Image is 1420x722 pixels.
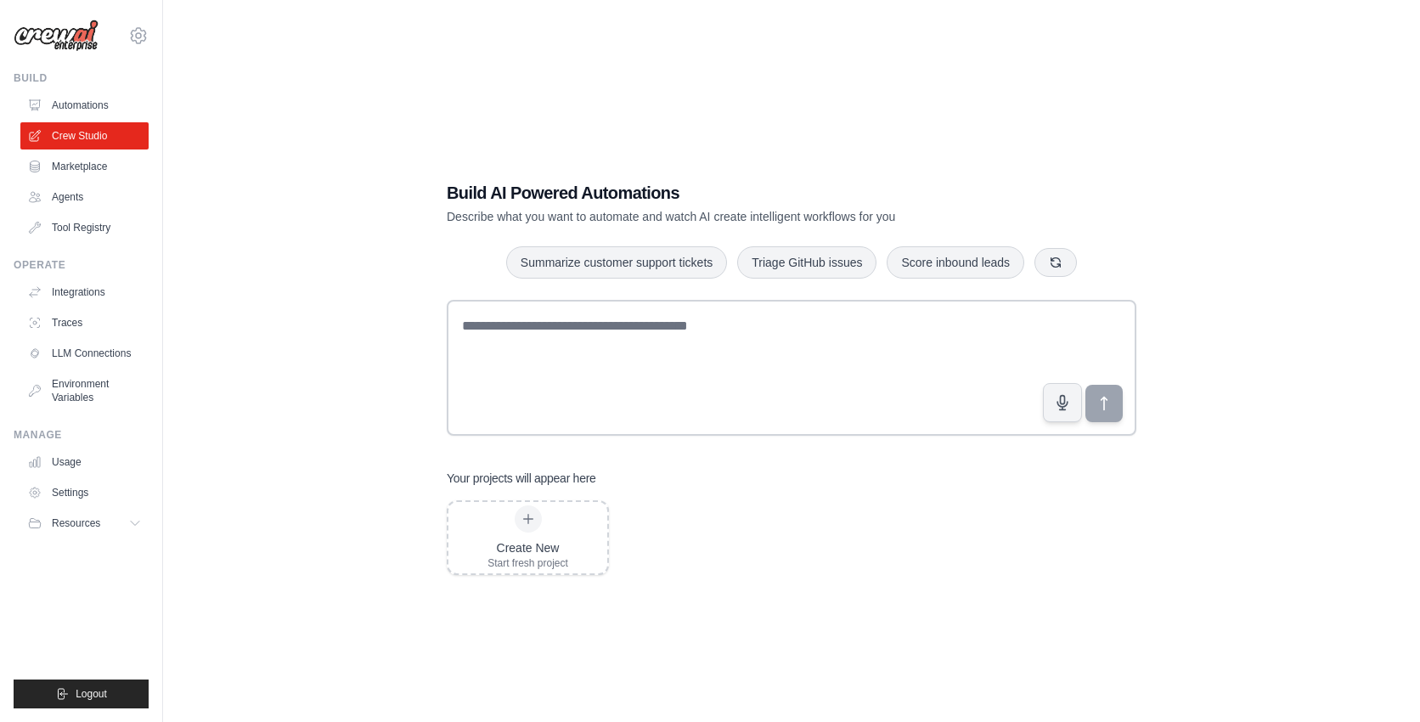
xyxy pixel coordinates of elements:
button: Logout [14,680,149,708]
div: Create New [487,539,568,556]
a: Environment Variables [20,370,149,411]
button: Summarize customer support tickets [506,246,727,279]
a: Tool Registry [20,214,149,241]
button: Get new suggestions [1034,248,1077,277]
p: Describe what you want to automate and watch AI create intelligent workflows for you [447,208,1017,225]
button: Triage GitHub issues [737,246,876,279]
h3: Your projects will appear here [447,470,596,487]
button: Click to speak your automation idea [1043,383,1082,422]
img: Logo [14,20,99,52]
a: Settings [20,479,149,506]
a: Automations [20,92,149,119]
div: Build [14,71,149,85]
span: Logout [76,687,107,701]
h1: Build AI Powered Automations [447,181,1017,205]
button: Resources [20,510,149,537]
a: Crew Studio [20,122,149,149]
a: LLM Connections [20,340,149,367]
div: Operate [14,258,149,272]
span: Resources [52,516,100,530]
button: Score inbound leads [887,246,1024,279]
a: Traces [20,309,149,336]
div: Start fresh project [487,556,568,570]
a: Agents [20,183,149,211]
a: Marketplace [20,153,149,180]
a: Usage [20,448,149,476]
div: Manage [14,428,149,442]
a: Integrations [20,279,149,306]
